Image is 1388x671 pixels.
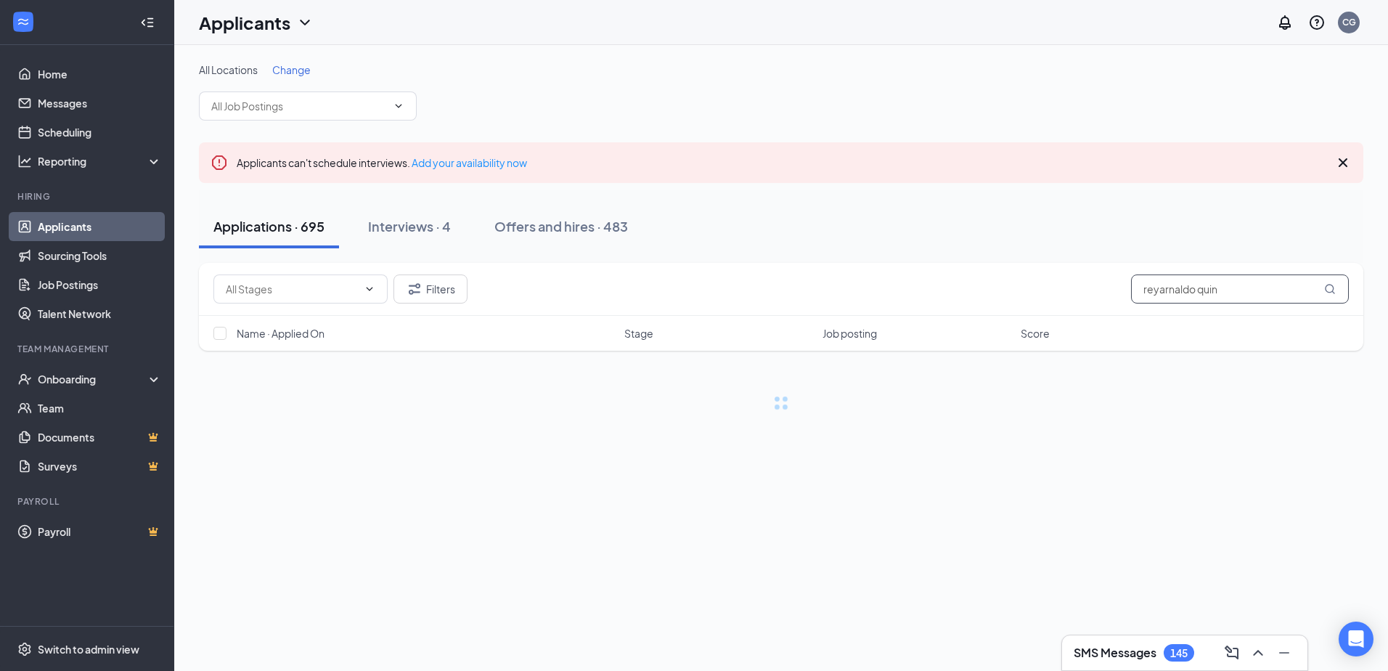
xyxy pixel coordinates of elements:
span: All Locations [199,63,258,76]
svg: Settings [17,642,32,656]
button: ChevronUp [1246,641,1270,664]
div: Onboarding [38,372,150,386]
svg: Filter [406,280,423,298]
a: Talent Network [38,299,162,328]
div: Team Management [17,343,159,355]
a: Applicants [38,212,162,241]
span: Job posting [822,326,877,341]
svg: Notifications [1276,14,1294,31]
button: Minimize [1273,641,1296,664]
a: SurveysCrown [38,452,162,481]
a: Add your availability now [412,156,527,169]
button: Filter Filters [393,274,468,304]
svg: Cross [1334,154,1352,171]
h3: SMS Messages [1074,645,1156,661]
svg: ComposeMessage [1223,644,1241,662]
svg: MagnifyingGlass [1324,283,1336,295]
a: PayrollCrown [38,517,162,546]
a: DocumentsCrown [38,423,162,452]
span: Applicants can't schedule interviews. [237,156,527,169]
svg: Error [211,154,228,171]
svg: ChevronDown [364,283,375,295]
div: Offers and hires · 483 [494,217,628,235]
button: ComposeMessage [1220,641,1244,664]
span: Name · Applied On [237,326,324,341]
div: Reporting [38,154,163,168]
div: Interviews · 4 [368,217,451,235]
span: Stage [624,326,653,341]
svg: ChevronUp [1249,644,1267,662]
svg: Collapse [140,15,155,30]
div: Payroll [17,495,159,508]
span: Change [272,63,311,76]
span: Score [1021,326,1050,341]
a: Job Postings [38,270,162,299]
svg: QuestionInfo [1308,14,1326,31]
a: Home [38,60,162,89]
div: Applications · 695 [213,217,324,235]
a: Team [38,394,162,423]
svg: UserCheck [17,372,32,386]
input: All Stages [226,281,358,297]
a: Messages [38,89,162,118]
div: Switch to admin view [38,642,139,656]
svg: Minimize [1275,644,1293,662]
svg: ChevronDown [393,100,404,112]
div: Hiring [17,190,159,203]
input: All Job Postings [211,98,387,114]
div: CG [1342,16,1356,28]
h1: Applicants [199,10,290,35]
svg: Analysis [17,154,32,168]
svg: ChevronDown [296,14,314,31]
svg: WorkstreamLogo [16,15,30,29]
input: Search in applications [1131,274,1349,304]
div: Open Intercom Messenger [1339,622,1373,656]
a: Scheduling [38,118,162,147]
div: 145 [1170,647,1188,659]
a: Sourcing Tools [38,241,162,270]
